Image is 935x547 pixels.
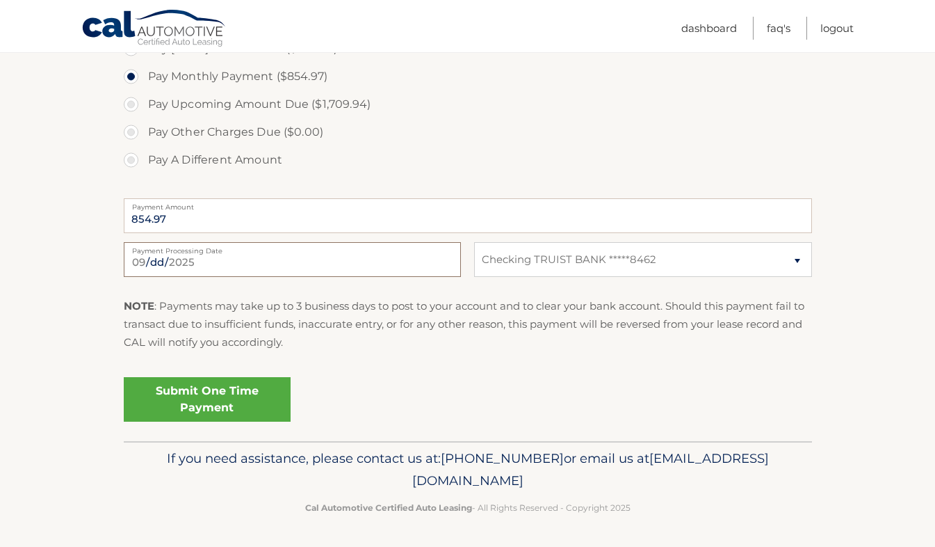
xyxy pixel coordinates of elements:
a: Submit One Time Payment [124,377,291,422]
a: FAQ's [767,17,790,40]
strong: NOTE [124,299,154,312]
a: Cal Automotive [81,9,227,49]
input: Payment Amount [124,198,812,233]
a: Logout [820,17,854,40]
label: Pay A Different Amount [124,146,812,174]
label: Pay Upcoming Amount Due ($1,709.94) [124,90,812,118]
span: [EMAIL_ADDRESS][DOMAIN_NAME] [412,450,769,489]
label: Pay Other Charges Due ($0.00) [124,118,812,146]
label: Pay Monthly Payment ($854.97) [124,63,812,90]
strong: Cal Automotive Certified Auto Leasing [305,502,472,513]
p: : Payments may take up to 3 business days to post to your account and to clear your bank account.... [124,297,812,352]
input: Payment Date [124,242,461,277]
label: Payment Amount [124,198,812,209]
p: If you need assistance, please contact us at: or email us at [133,447,803,492]
a: Dashboard [681,17,737,40]
label: Payment Processing Date [124,242,461,253]
span: [PHONE_NUMBER] [441,450,564,466]
p: - All Rights Reserved - Copyright 2025 [133,500,803,515]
